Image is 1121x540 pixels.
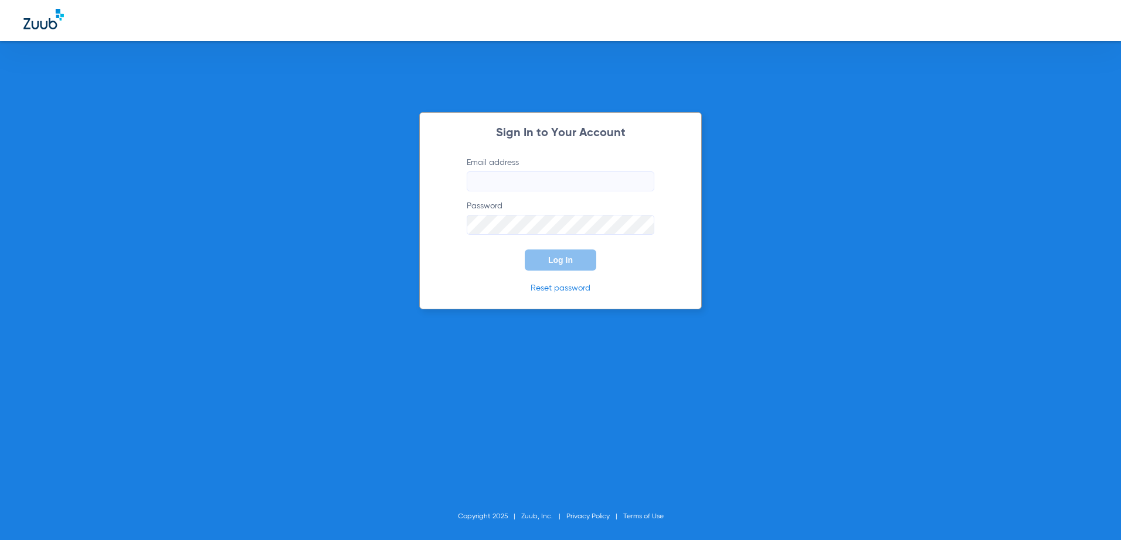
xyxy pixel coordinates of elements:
li: Copyright 2025 [458,511,521,522]
input: Email address [467,171,654,191]
label: Password [467,200,654,235]
button: Log In [525,249,596,271]
img: Zuub Logo [23,9,64,29]
a: Reset password [531,284,590,292]
h2: Sign In to Your Account [449,127,672,139]
span: Log In [548,255,573,265]
input: Password [467,215,654,235]
a: Privacy Policy [566,513,610,520]
label: Email address [467,157,654,191]
a: Terms of Use [623,513,664,520]
li: Zuub, Inc. [521,511,566,522]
